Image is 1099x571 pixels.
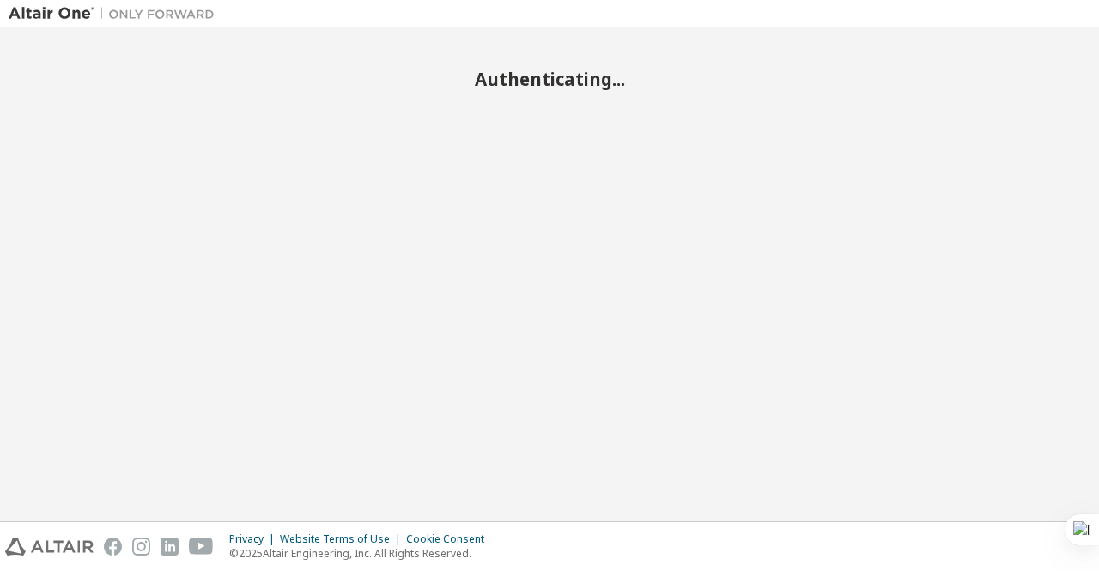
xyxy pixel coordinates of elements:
[104,538,122,556] img: facebook.svg
[5,538,94,556] img: altair_logo.svg
[132,538,150,556] img: instagram.svg
[280,532,406,546] div: Website Terms of Use
[406,532,495,546] div: Cookie Consent
[161,538,179,556] img: linkedin.svg
[9,5,223,22] img: Altair One
[9,68,1090,90] h2: Authenticating...
[229,532,280,546] div: Privacy
[229,546,495,561] p: © 2025 Altair Engineering, Inc. All Rights Reserved.
[189,538,214,556] img: youtube.svg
